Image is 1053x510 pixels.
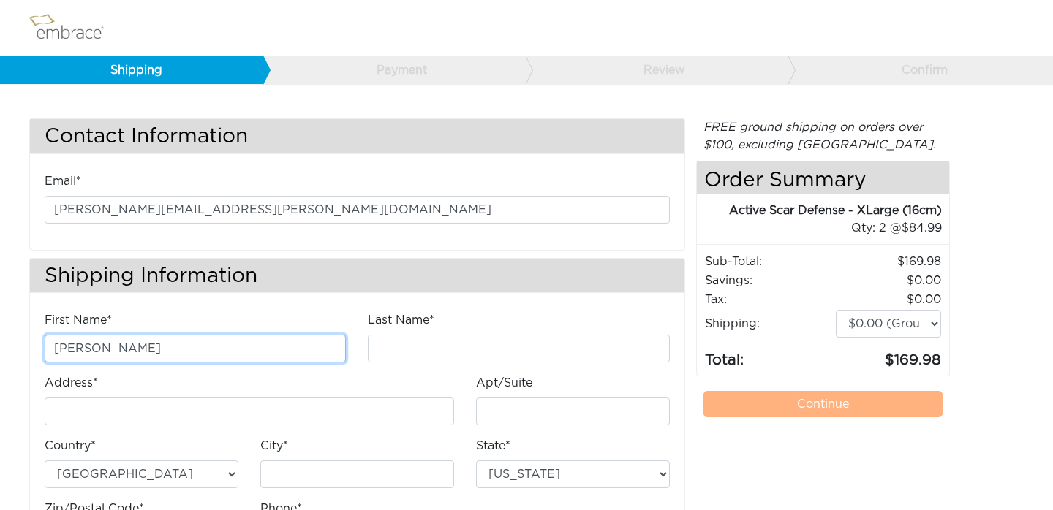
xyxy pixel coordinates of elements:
label: City* [260,437,288,454]
label: Apt/Suite [476,374,532,392]
label: Address* [45,374,98,392]
td: Shipping: [704,309,835,338]
h4: Order Summary [697,161,950,194]
label: Email* [45,172,81,190]
a: Review [525,56,788,84]
span: 84.99 [902,222,942,234]
label: Last Name* [368,311,434,329]
div: FREE ground shipping on orders over $100, excluding [GEOGRAPHIC_DATA]. [696,118,951,153]
td: 169.98 [835,338,942,372]
div: Active Scar Defense - XLarge (16cm) [697,202,943,219]
label: State* [476,437,510,454]
td: 0.00 [835,271,942,290]
td: 169.98 [835,252,942,271]
h3: Shipping Information [30,259,684,293]
a: Continue [703,391,943,417]
label: Country* [45,437,96,454]
td: Tax: [704,290,835,309]
td: Savings : [704,271,835,290]
h3: Contact Information [30,119,684,153]
td: Sub-Total: [704,252,835,271]
td: Total: [704,338,835,372]
a: Payment [263,56,526,84]
img: logo.png [26,9,121,46]
td: 0.00 [835,290,942,309]
label: First Name* [45,311,112,329]
a: Confirm [788,56,1051,84]
div: 2 @ [715,219,943,237]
